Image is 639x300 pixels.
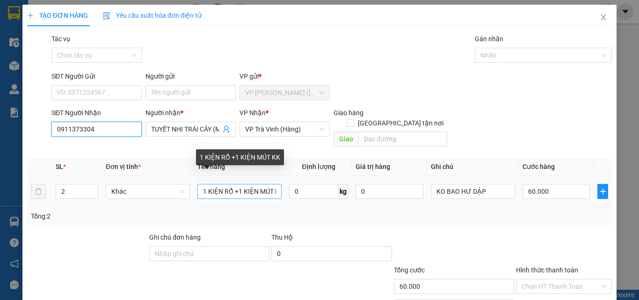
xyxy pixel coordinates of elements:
[145,71,236,81] div: Người gửi
[475,35,503,43] label: Gán nhãn
[354,118,447,128] span: [GEOGRAPHIC_DATA] tận nơi
[245,86,324,100] span: VP Trần Phú (Hàng)
[103,12,110,20] img: icon
[356,184,423,199] input: 0
[240,71,330,81] div: VP gửi
[31,211,247,221] div: Tổng: 2
[149,246,269,261] input: Ghi chú đơn hàng
[51,71,142,81] div: SĐT Người Gửi
[271,234,293,241] span: Thu Hộ
[196,149,284,165] div: 1 KIỆN RỔ +1 KIỆN MÚT KK
[600,14,607,21] span: close
[31,184,46,199] button: delete
[197,184,282,199] input: VD: Bàn, Ghế
[394,266,425,274] span: Tổng cước
[356,163,390,170] span: Giá trị hàng
[590,5,617,31] button: Close
[106,163,141,170] span: Đơn vị tính
[431,184,515,199] input: Ghi Chú
[245,122,324,136] span: VP Trà Vinh (Hàng)
[27,12,88,19] span: TẠO ĐƠN HÀNG
[27,12,34,19] span: plus
[427,158,519,176] th: Ghi chú
[334,132,358,146] span: Giao
[334,109,363,117] span: Giao hàng
[339,184,348,199] span: kg
[240,109,266,117] span: VP Nhận
[302,163,335,170] span: Định lượng
[597,184,608,199] button: plus
[149,234,201,241] label: Ghi chú đơn hàng
[51,35,70,43] label: Tác vụ
[516,266,578,274] label: Hình thức thanh toán
[111,184,184,198] span: Khác
[523,163,555,170] span: Cước hàng
[56,163,63,170] span: SL
[598,188,608,195] span: plus
[223,125,230,133] span: user-add
[358,132,447,146] input: Dọc đường
[51,108,142,118] div: SĐT Người Nhận
[103,12,202,19] span: Yêu cầu xuất hóa đơn điện tử
[145,108,236,118] div: Người nhận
